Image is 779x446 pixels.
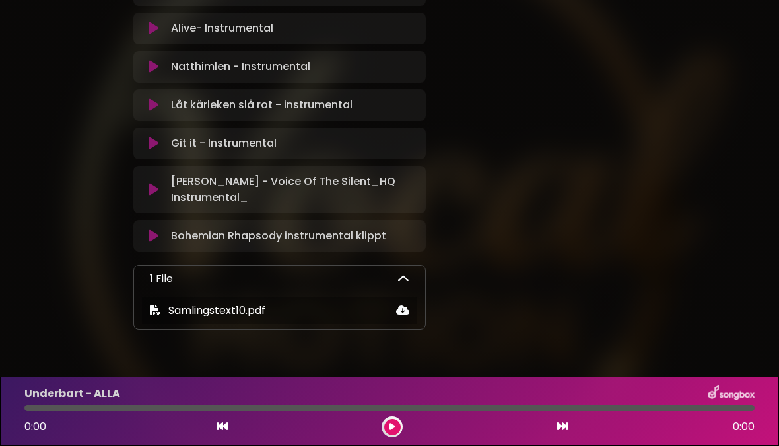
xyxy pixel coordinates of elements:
[171,135,277,151] p: Git it - Instrumental
[171,174,418,205] p: [PERSON_NAME] - Voice Of The Silent_HQ Instrumental_
[150,271,173,287] p: 1 File
[171,228,386,244] p: Bohemian Rhapsody instrumental klippt
[168,303,265,318] span: Samlingstext10.pdf
[171,97,353,113] p: Låt kärleken slå rot - instrumental
[171,20,273,36] p: Alive- Instrumental
[171,59,310,75] p: Natthimlen - Instrumental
